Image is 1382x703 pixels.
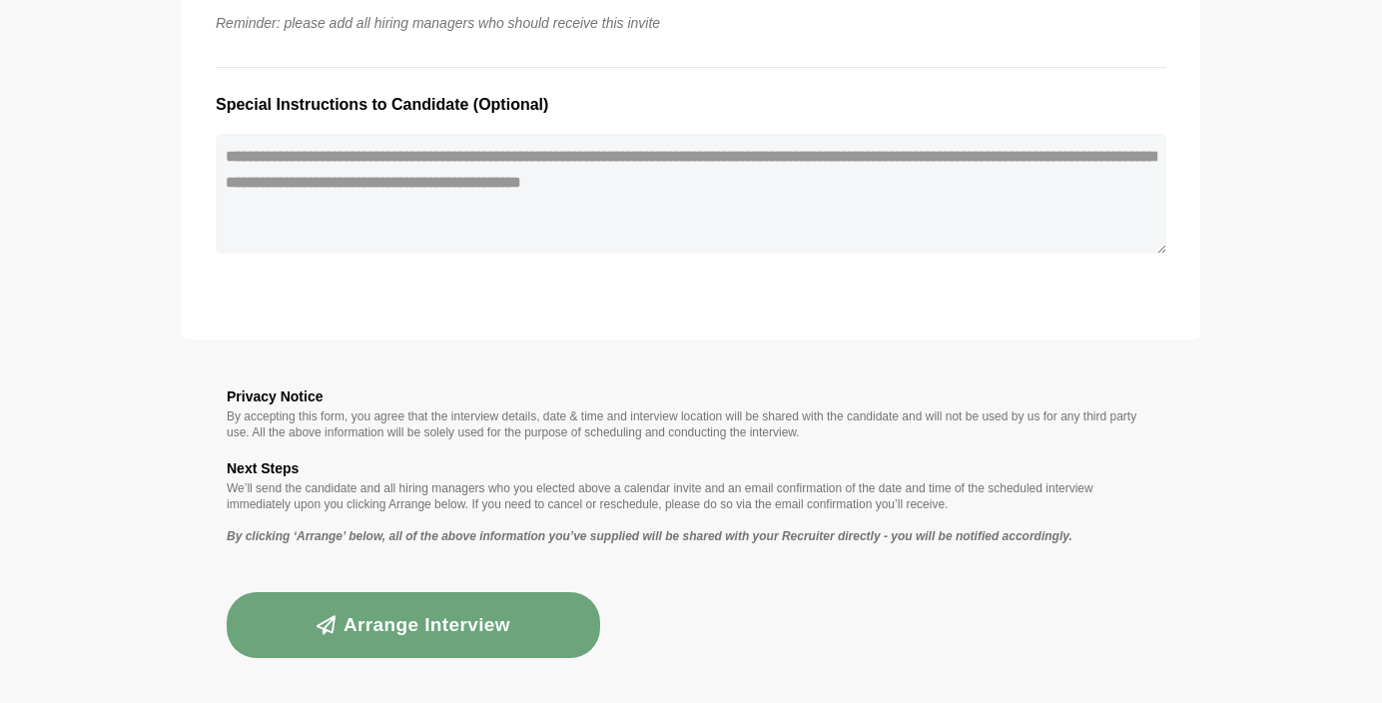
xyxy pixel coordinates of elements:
button: Arrange Interview [227,592,600,658]
p: By clicking ‘Arrange’ below, all of the above information you’ve supplied will be shared with you... [227,528,1155,544]
h3: Special Instructions to Candidate (Optional) [216,92,1166,118]
p: By accepting this form, you agree that the interview details, date & time and interview location ... [227,408,1155,440]
p: Reminder: please add all hiring managers who should receive this invite [204,11,1178,35]
h3: Privacy Notice [227,384,1155,408]
p: We’ll send the candidate and all hiring managers who you elected above a calendar invite and an e... [227,480,1155,512]
h3: Next Steps [227,456,1155,480]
